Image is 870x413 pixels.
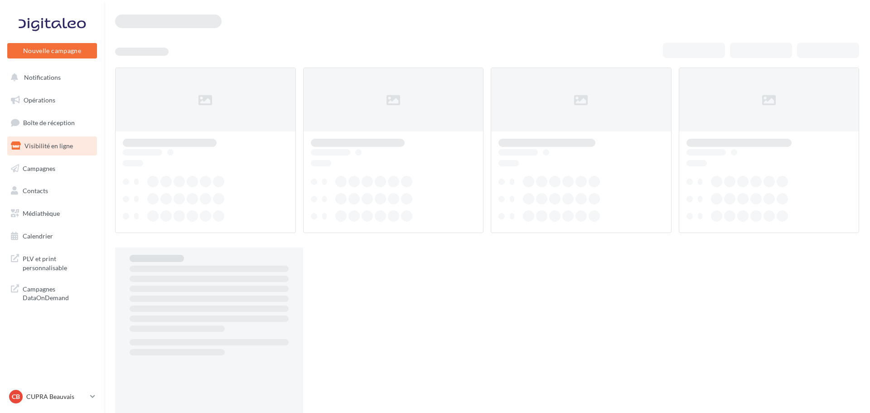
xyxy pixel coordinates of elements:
[23,283,93,302] span: Campagnes DataOnDemand
[23,209,60,217] span: Médiathèque
[23,253,93,272] span: PLV et print personnalisable
[5,91,99,110] a: Opérations
[7,43,97,58] button: Nouvelle campagne
[5,249,99,276] a: PLV et print personnalisable
[24,96,55,104] span: Opérations
[5,227,99,246] a: Calendrier
[24,73,61,81] span: Notifications
[5,113,99,132] a: Boîte de réception
[23,187,48,194] span: Contacts
[26,392,87,401] p: CUPRA Beauvais
[5,159,99,178] a: Campagnes
[5,181,99,200] a: Contacts
[7,388,97,405] a: CB CUPRA Beauvais
[23,164,55,172] span: Campagnes
[24,142,73,150] span: Visibilité en ligne
[5,279,99,306] a: Campagnes DataOnDemand
[23,232,53,240] span: Calendrier
[5,204,99,223] a: Médiathèque
[23,119,75,126] span: Boîte de réception
[12,392,20,401] span: CB
[5,68,95,87] button: Notifications
[5,136,99,155] a: Visibilité en ligne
